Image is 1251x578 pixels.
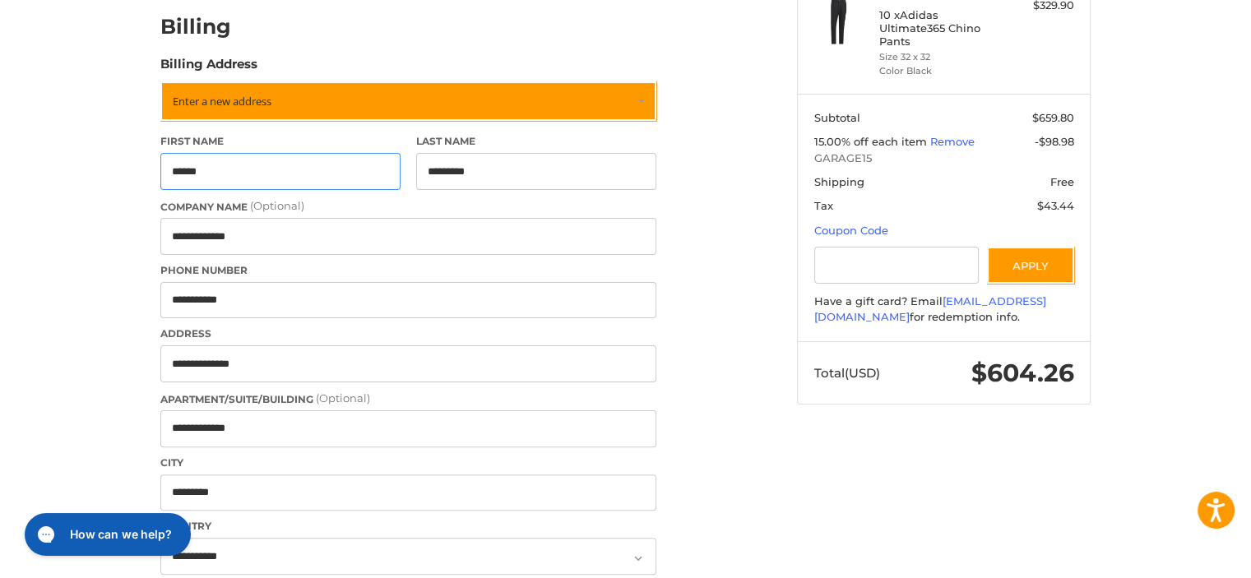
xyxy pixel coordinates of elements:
label: Phone Number [160,263,656,278]
a: Coupon Code [814,224,888,237]
label: Country [160,519,656,534]
span: $604.26 [971,358,1074,388]
label: Apartment/Suite/Building [160,391,656,407]
label: City [160,455,656,470]
span: Tax [814,199,833,212]
h2: Billing [160,14,257,39]
span: Total (USD) [814,365,880,381]
a: Remove [930,135,975,148]
span: 15.00% off each item [814,135,930,148]
button: Apply [987,247,1074,284]
input: Gift Certificate or Coupon Code [814,247,980,284]
label: First Name [160,134,401,149]
div: Have a gift card? Email for redemption info. [814,294,1074,326]
iframe: Gorgias live chat messenger [16,507,195,562]
span: $43.44 [1037,199,1074,212]
label: Last Name [416,134,656,149]
span: GARAGE15 [814,150,1074,167]
small: (Optional) [316,391,370,405]
span: Enter a new address [173,94,271,109]
span: Shipping [814,175,864,188]
label: Address [160,326,656,341]
small: (Optional) [250,199,304,212]
span: Subtotal [814,111,860,124]
a: Enter or select a different address [160,81,656,121]
legend: Billing Address [160,55,257,81]
span: -$98.98 [1035,135,1074,148]
h4: 10 x Adidas Ultimate365 Chino Pants [879,8,1005,49]
li: Size 32 x 32 [879,50,1005,64]
span: $659.80 [1032,111,1074,124]
span: Free [1050,175,1074,188]
label: Company Name [160,198,656,215]
li: Color Black [879,64,1005,78]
